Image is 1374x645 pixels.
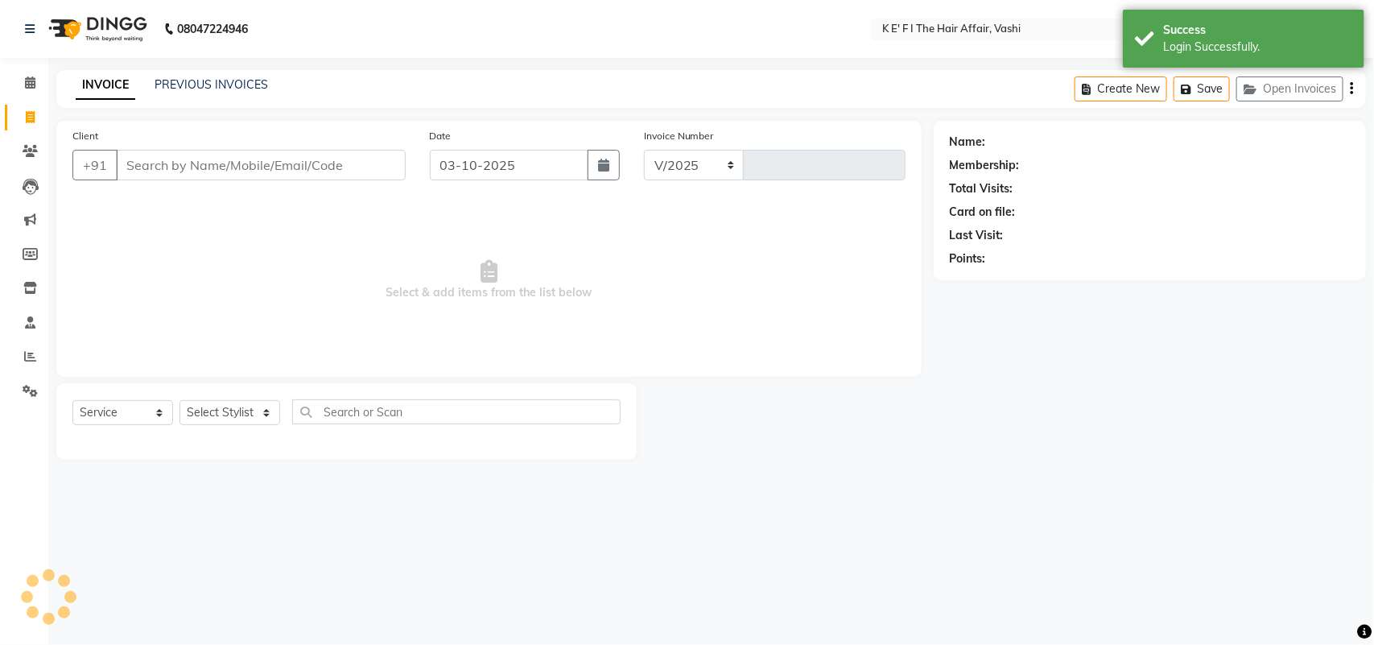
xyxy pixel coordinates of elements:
button: Open Invoices [1236,76,1343,101]
input: Search by Name/Mobile/Email/Code [116,150,406,180]
label: Date [430,129,452,143]
div: Last Visit: [950,227,1004,244]
div: Total Visits: [950,180,1013,197]
div: Card on file: [950,204,1016,221]
div: Membership: [950,157,1020,174]
img: logo [41,6,151,52]
a: INVOICE [76,71,135,100]
label: Invoice Number [644,129,714,143]
b: 08047224946 [177,6,248,52]
div: Points: [950,250,986,267]
button: Save [1174,76,1230,101]
label: Client [72,129,98,143]
div: Login Successfully. [1163,39,1352,56]
button: +91 [72,150,118,180]
div: Name: [950,134,986,151]
div: Success [1163,22,1352,39]
span: Select & add items from the list below [72,200,906,361]
input: Search or Scan [292,399,621,424]
a: PREVIOUS INVOICES [155,77,268,92]
button: Create New [1075,76,1167,101]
